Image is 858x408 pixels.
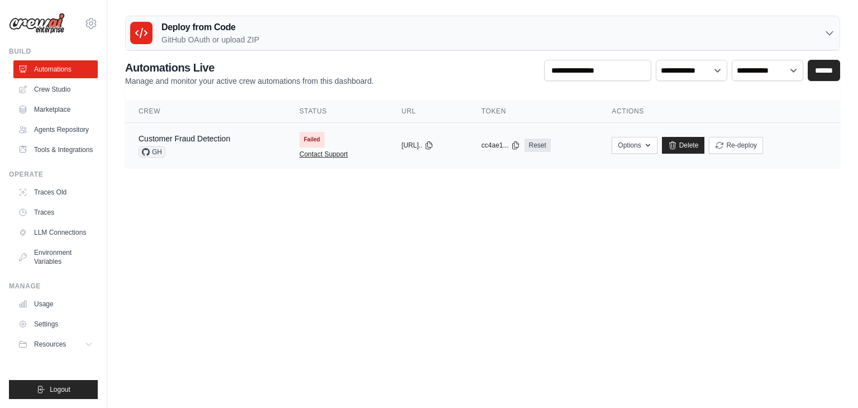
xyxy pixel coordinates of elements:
a: Contact Support [299,150,348,159]
div: Manage [9,282,98,291]
a: Customer Fraud Detection [139,134,230,143]
span: Logout [50,385,70,394]
span: GH [139,146,165,158]
span: Failed [299,132,325,148]
a: Usage [13,295,98,313]
th: URL [388,100,468,123]
a: Delete [662,137,705,154]
button: Re-deploy [709,137,763,154]
a: Traces Old [13,183,98,201]
a: Tools & Integrations [13,141,98,159]
a: Automations [13,60,98,78]
button: Options [612,137,657,154]
a: Traces [13,203,98,221]
a: Reset [525,139,551,152]
h3: Deploy from Code [161,21,259,34]
div: Build [9,47,98,56]
a: Crew Studio [13,80,98,98]
p: GitHub OAuth or upload ZIP [161,34,259,45]
a: LLM Connections [13,224,98,241]
button: Logout [9,380,98,399]
a: Marketplace [13,101,98,118]
p: Manage and monitor your active crew automations from this dashboard. [125,75,374,87]
h2: Automations Live [125,60,374,75]
img: Logo [9,13,65,34]
a: Agents Repository [13,121,98,139]
span: Resources [34,340,66,349]
a: Environment Variables [13,244,98,271]
button: cc4ae1... [482,141,520,150]
div: Operate [9,170,98,179]
th: Token [468,100,599,123]
button: Resources [13,335,98,353]
th: Actions [598,100,840,123]
a: Settings [13,315,98,333]
th: Crew [125,100,286,123]
th: Status [286,100,388,123]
